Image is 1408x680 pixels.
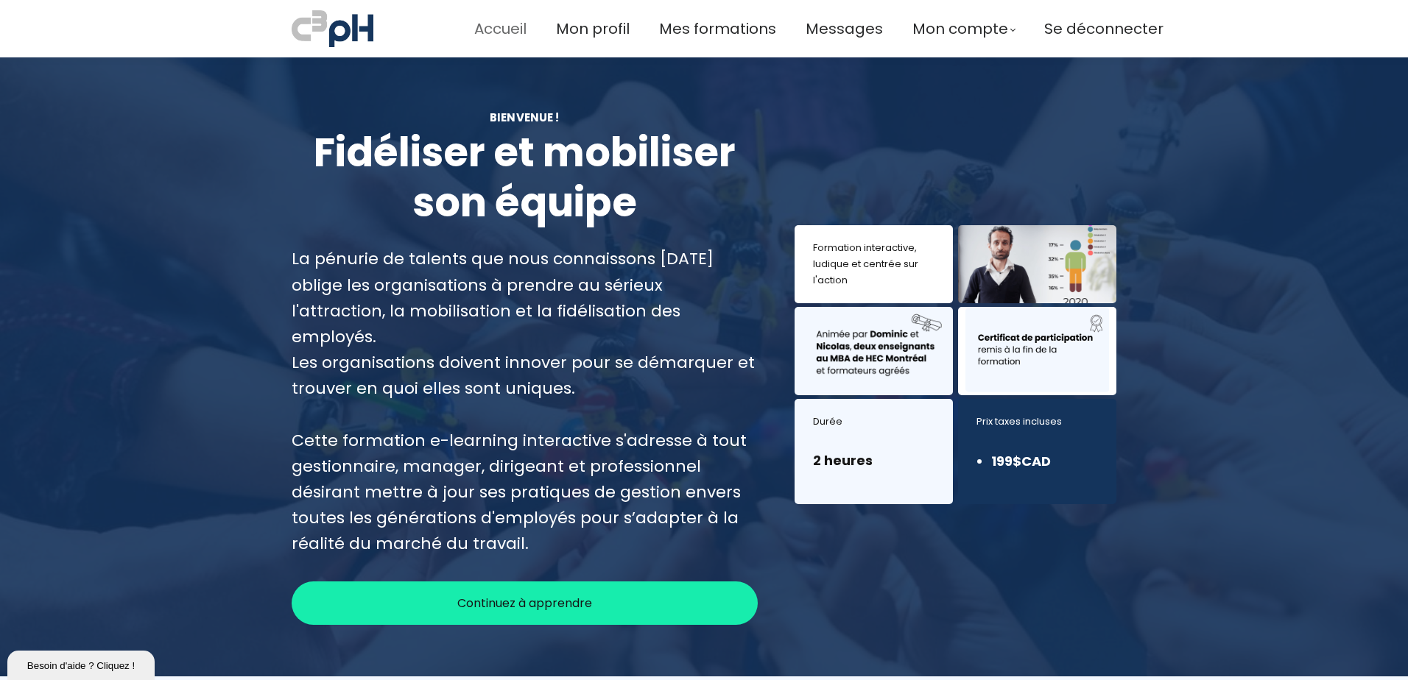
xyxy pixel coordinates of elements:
a: Se déconnecter [1044,17,1164,41]
div: BiENVENUE ! [292,109,758,126]
span: Mon compte [912,17,1008,41]
div: Durée [813,414,934,430]
div: Formation interactive, ludique et centrée sur l'action [813,240,934,288]
a: Accueil [474,17,527,41]
div: Cette formation e-learning interactive s'adresse à tout gestionnaire, manager, dirigeant et profe... [292,428,758,557]
h1: Fidéliser et mobiliser son équipe [292,128,758,227]
a: Mon profil [556,17,630,41]
a: Mes formations [659,17,776,41]
li: 199$CAD [991,451,1051,472]
div: Prix taxes incluses [976,414,1098,430]
a: Messages [806,17,883,41]
img: a70bc7685e0efc0bd0b04b3506828469.jpeg [292,7,373,50]
h3: 2 heures [813,451,934,470]
iframe: chat widget [7,648,158,680]
div: La pénurie de talents que nous connaissons [DATE] oblige les organisations à prendre au sérieux l... [292,246,758,427]
span: Continuez à apprendre [457,594,592,612]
